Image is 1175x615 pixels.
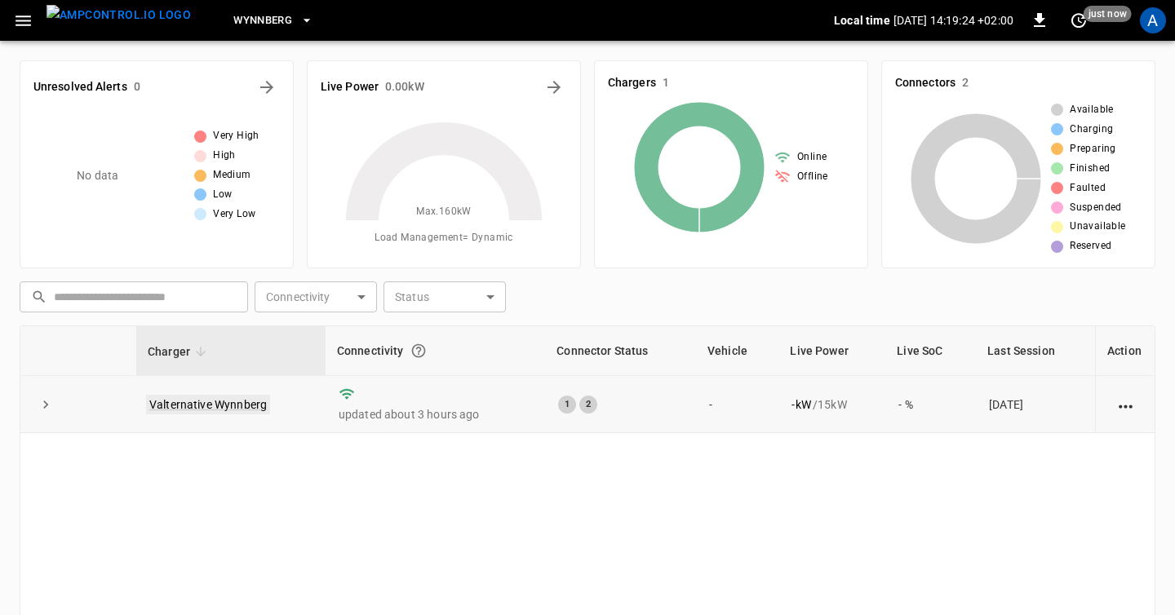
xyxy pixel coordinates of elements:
[385,78,424,96] h6: 0.00 kW
[797,149,827,166] span: Online
[608,74,656,92] h6: Chargers
[541,74,567,100] button: Energy Overview
[213,167,251,184] span: Medium
[663,74,669,92] h6: 1
[1070,161,1110,177] span: Finished
[134,78,140,96] h6: 0
[227,5,320,37] button: Wynnberg
[962,74,969,92] h6: 2
[213,128,259,144] span: Very High
[1070,238,1111,254] span: Reserved
[893,12,1013,29] p: [DATE] 14:19:24 +02:00
[1095,326,1155,376] th: Action
[148,342,211,361] span: Charger
[1070,219,1125,235] span: Unavailable
[778,326,885,376] th: Live Power
[213,187,232,203] span: Low
[337,336,534,365] div: Connectivity
[885,326,976,376] th: Live SoC
[375,230,513,246] span: Load Management = Dynamic
[885,376,976,433] td: - %
[1070,102,1114,118] span: Available
[404,336,433,365] button: Connection between the charger and our software.
[976,326,1095,376] th: Last Session
[1115,396,1136,413] div: action cell options
[416,204,472,220] span: Max. 160 kW
[1070,200,1122,216] span: Suspended
[545,326,696,376] th: Connector Status
[339,406,532,423] p: updated about 3 hours ago
[1066,7,1092,33] button: set refresh interval
[791,396,872,413] div: / 15 kW
[976,376,1095,433] td: [DATE]
[696,376,778,433] td: -
[834,12,890,29] p: Local time
[33,78,127,96] h6: Unresolved Alerts
[213,206,255,223] span: Very Low
[33,392,58,417] button: expand row
[254,74,280,100] button: All Alerts
[797,169,828,185] span: Offline
[233,11,292,30] span: Wynnberg
[321,78,379,96] h6: Live Power
[1070,122,1113,138] span: Charging
[1084,6,1132,22] span: just now
[579,396,597,414] div: 2
[895,74,956,92] h6: Connectors
[558,396,576,414] div: 1
[1140,7,1166,33] div: profile-icon
[146,395,270,414] a: Valternative Wynnberg
[77,167,118,184] p: No data
[696,326,778,376] th: Vehicle
[1070,141,1116,157] span: Preparing
[1070,180,1106,197] span: Faulted
[47,5,191,25] img: ampcontrol.io logo
[791,396,810,413] p: - kW
[213,148,236,164] span: High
